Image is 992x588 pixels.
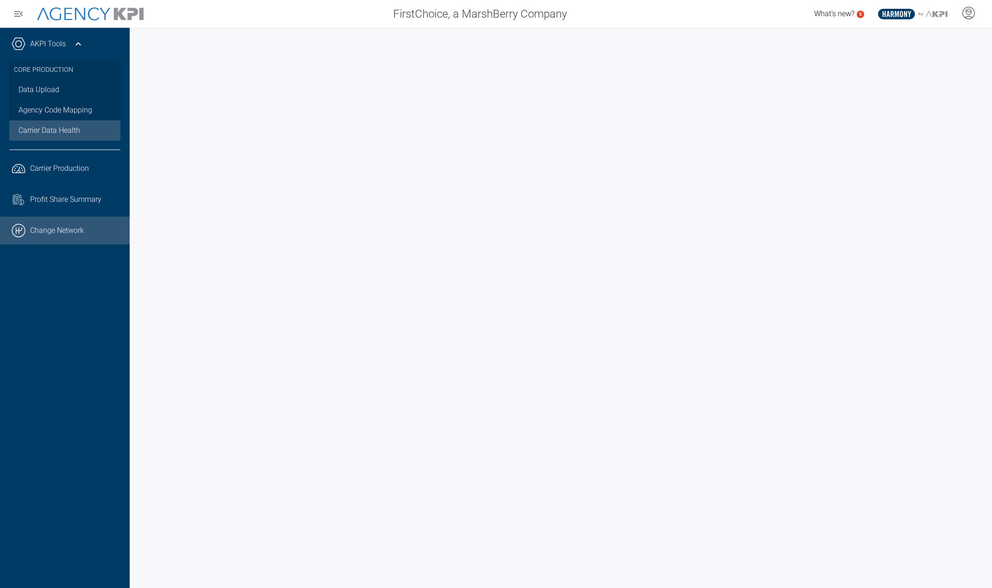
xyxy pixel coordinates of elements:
[19,125,80,136] span: Carrier Data Health
[393,6,567,22] span: FirstChoice, a MarshBerry Company
[30,38,66,50] a: AKPI Tools
[30,194,101,205] span: Profit Share Summary
[814,9,854,18] span: What's new?
[857,11,864,18] a: 5
[37,7,144,21] img: AgencyKPI
[30,163,89,174] span: Carrier Production
[9,100,120,120] a: Agency Code Mapping
[859,12,862,17] text: 5
[9,120,120,141] a: Carrier Data Health
[9,80,120,100] a: Data Upload
[14,60,116,80] h3: Core Production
